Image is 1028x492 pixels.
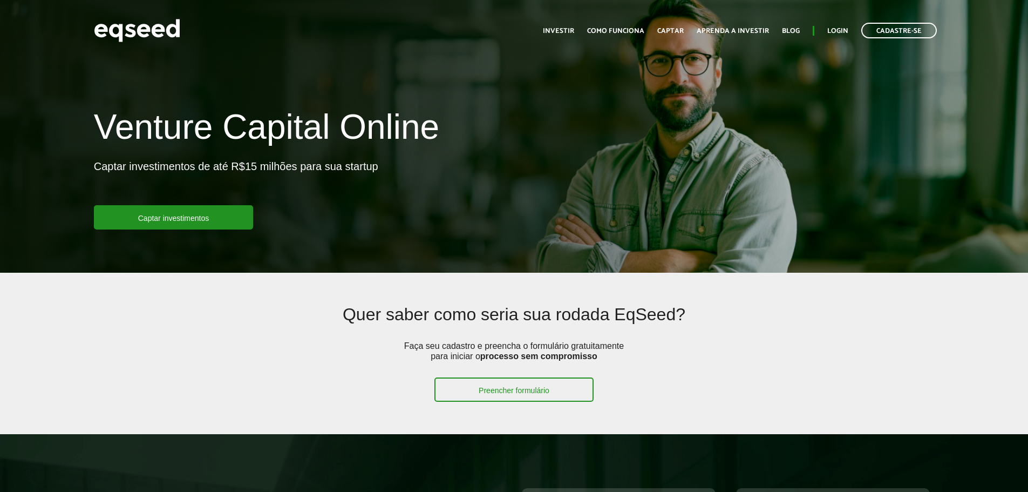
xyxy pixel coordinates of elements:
[400,341,627,378] p: Faça seu cadastro e preencha o formulário gratuitamente para iniciar o
[782,28,800,35] a: Blog
[861,23,937,38] a: Cadastre-se
[94,205,254,230] a: Captar investimentos
[94,108,439,151] h1: Venture Capital Online
[697,28,769,35] a: Aprenda a investir
[179,305,848,340] h2: Quer saber como seria sua rodada EqSeed?
[94,16,180,45] img: EqSeed
[434,378,594,402] a: Preencher formulário
[480,352,597,361] strong: processo sem compromisso
[587,28,644,35] a: Como funciona
[657,28,684,35] a: Captar
[543,28,574,35] a: Investir
[827,28,848,35] a: Login
[94,160,378,205] p: Captar investimentos de até R$15 milhões para sua startup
